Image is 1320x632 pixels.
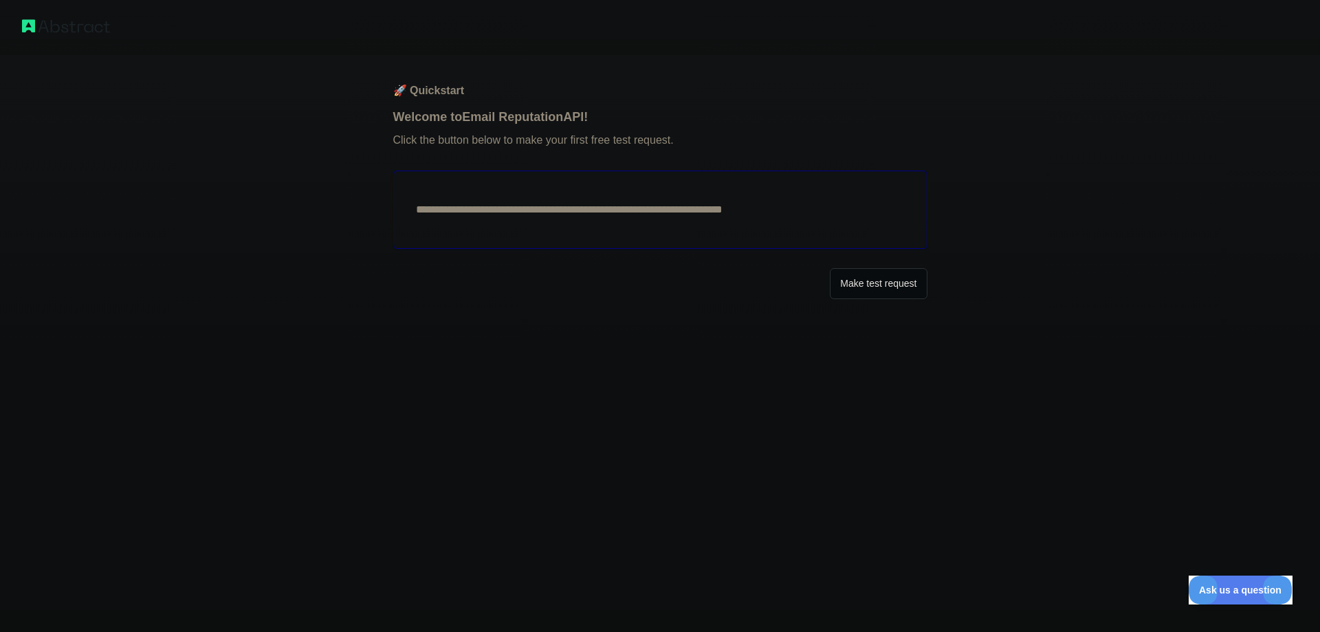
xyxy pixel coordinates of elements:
[830,268,927,299] button: Make test request
[1189,576,1292,604] iframe: Toggle Customer Support
[22,17,110,36] img: Abstract logo
[393,127,927,171] p: Click the button below to make your first free test request.
[393,55,927,107] h1: 🚀 Quickstart
[393,107,927,127] h1: Welcome to Email Reputation API!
